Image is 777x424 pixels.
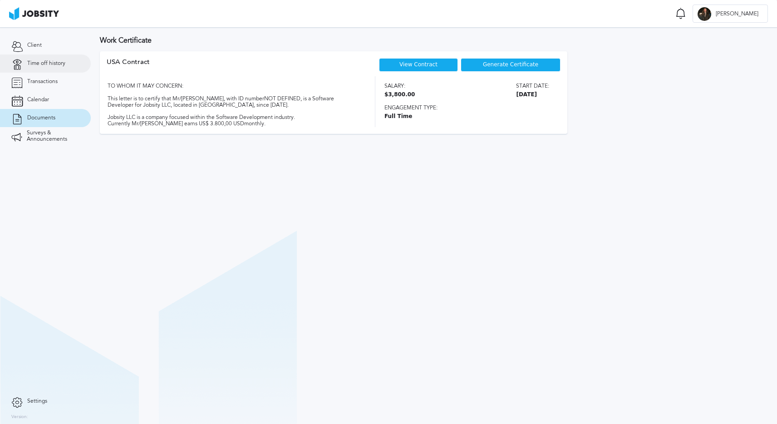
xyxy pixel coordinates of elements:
a: View Contract [399,61,438,68]
span: Client [27,42,42,49]
label: Version: [11,414,28,420]
div: TO WHOM IT MAY CONCERN: This letter is to certify that Mr/[PERSON_NAME], with ID number NOT DEFIN... [107,76,359,127]
span: Documents [27,115,55,121]
button: G[PERSON_NAME] [693,5,768,23]
span: Transactions [27,79,58,85]
span: Salary: [384,83,415,89]
span: Generate Certificate [483,62,538,68]
span: Full Time [384,113,549,120]
div: USA Contract [107,58,150,76]
span: Engagement type: [384,105,549,111]
div: G [698,7,711,21]
span: Calendar [27,97,49,103]
span: Surveys & Announcements [27,130,79,143]
img: ab4bad089aa723f57921c736e9817d99.png [9,7,59,20]
span: Start date: [516,83,549,89]
span: Settings [27,398,47,404]
span: [PERSON_NAME] [711,11,763,17]
span: $3,800.00 [384,92,415,98]
span: [DATE] [516,92,549,98]
h3: Work Certificate [100,36,768,44]
span: Time off history [27,60,65,67]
